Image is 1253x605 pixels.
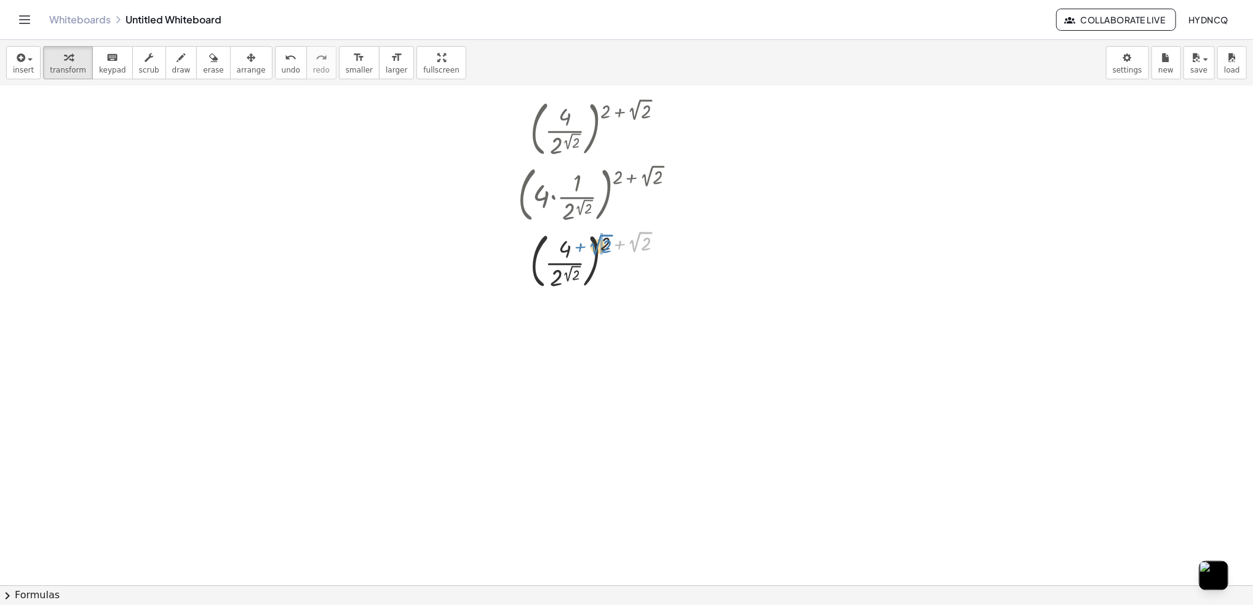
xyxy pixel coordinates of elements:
span: arrange [237,66,266,74]
span: scrub [139,66,159,74]
span: save [1190,66,1207,74]
i: redo [316,50,327,65]
span: fullscreen [423,66,459,74]
i: format_size [353,50,365,65]
i: undo [285,50,296,65]
button: erase [196,46,230,79]
button: fullscreen [416,46,466,79]
i: keyboard [106,50,118,65]
span: keypad [99,66,126,74]
span: new [1158,66,1174,74]
span: erase [203,66,223,74]
button: Collaborate Live [1056,9,1175,31]
button: keyboardkeypad [92,46,133,79]
span: undo [282,66,300,74]
button: settings [1106,46,1149,79]
a: Whiteboards [49,14,111,26]
button: redoredo [306,46,336,79]
span: larger [386,66,407,74]
button: arrange [230,46,272,79]
button: undoundo [275,46,307,79]
span: hydncq [1188,14,1228,25]
span: redo [313,66,330,74]
button: new [1152,46,1181,79]
button: insert [6,46,41,79]
span: insert [13,66,34,74]
span: smaller [346,66,373,74]
button: hydncq [1179,9,1238,31]
button: Toggle navigation [15,10,34,30]
span: load [1224,66,1240,74]
button: format_sizesmaller [339,46,380,79]
span: draw [172,66,191,74]
button: save [1183,46,1215,79]
button: load [1217,46,1247,79]
button: format_sizelarger [379,46,414,79]
span: Collaborate Live [1067,14,1165,25]
button: draw [165,46,197,79]
span: transform [50,66,86,74]
i: format_size [391,50,402,65]
button: scrub [132,46,166,79]
button: transform [43,46,93,79]
span: settings [1113,66,1142,74]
